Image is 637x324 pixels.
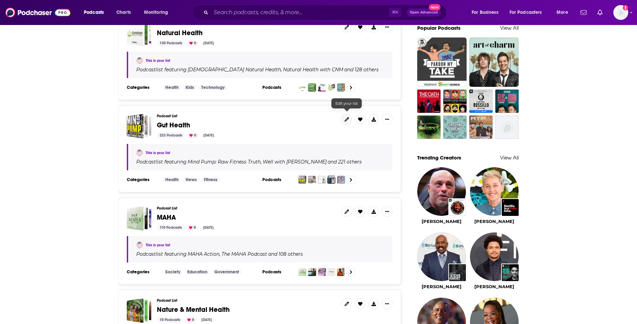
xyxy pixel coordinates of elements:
[495,116,519,139] img: Shane And Friends
[200,225,216,231] div: [DATE]
[417,232,466,281] img: Steve Harvey
[262,269,293,275] h3: Podcasts
[470,232,519,281] img: Trevor Noah
[422,219,462,224] a: Joe Rogan
[127,85,157,90] h3: Categories
[157,225,185,231] div: 110 Podcasts
[417,154,461,161] a: Trending Creators
[469,38,519,87] img: The Art of Charm
[136,57,143,64] img: Antonette Reyes
[185,269,210,275] a: Education
[410,11,438,14] span: Open Advanced
[187,40,199,46] div: 0
[127,22,151,46] a: Natural Health
[500,154,519,161] a: View All
[417,38,467,87] img: Pardon My Take
[136,251,384,257] div: Podcast list featuring
[186,225,198,231] div: 0
[139,7,177,18] button: open menu
[298,176,306,184] img: Mind Pump: Raw Fitness Truth
[127,269,157,275] h3: Categories
[382,298,393,309] button: Show More Button
[417,90,441,113] img: The Oath with Chuck Rosenberg
[163,269,183,275] a: Society
[157,114,336,118] h3: Podcast List
[136,67,384,73] div: Podcast list featuring
[308,176,316,184] img: Well with Arielle Lorre
[157,317,183,323] div: 10 Podcasts
[382,22,393,32] button: Show More Button
[146,151,170,155] a: This is your list
[443,90,467,113] a: Heartland Radio: Presented by The Pat McAfee Show
[116,8,131,17] span: Charts
[578,7,589,18] a: Show notifications dropdown
[283,67,343,72] h4: Natural Health with CNM
[470,167,519,216] img: Ellen DeGeneres
[510,8,542,17] span: For Podcasters
[327,268,335,276] img: Mahasoma Podcast
[417,167,466,216] img: Joe Rogan
[344,67,379,73] p: and 128 others
[613,5,628,20] img: User Profile
[198,317,215,323] div: [DATE]
[262,177,293,182] h3: Podcasts
[318,268,326,276] img: MAHA Moms Podcast
[495,90,519,113] img: Elis James and John Robins
[469,90,493,113] img: The Ryen Russillo Podcast
[261,159,262,165] span: ,
[127,177,157,182] h3: Categories
[337,83,345,92] img: The Natural Health Rising Podcast
[5,6,70,19] img: Podchaser - Follow, Share and Rate Podcasts
[187,132,199,139] div: 0
[552,7,576,18] button: open menu
[331,98,362,108] div: Edit your list
[112,7,135,18] a: Charts
[449,199,466,216] img: The Joe Rogan Experience
[472,8,498,17] span: For Business
[157,132,185,139] div: 223 Podcasts
[382,114,393,125] button: Show More Button
[183,85,197,90] a: Kids
[185,317,197,323] div: 0
[262,159,327,165] a: Well with [PERSON_NAME]
[183,177,199,182] a: News
[327,176,335,184] img: Accelerated Health with Sara Banta
[337,268,345,276] img: Wisdom That Breathes by Keshava Maharaja
[281,67,282,73] span: ,
[187,67,281,72] a: [DEMOGRAPHIC_DATA] Natural Health
[220,251,267,257] a: The MAHA Podcast
[127,298,151,323] a: Nature & Mental Health
[163,177,181,182] a: Health
[188,159,261,165] h4: Mind Pump: Raw Fitness Truth
[127,206,151,231] a: MAHA
[144,8,168,17] span: Monitoring
[282,67,343,72] a: Natural Health with CNM
[157,306,230,314] a: Nature & Mental Health
[146,58,170,63] a: This is your list
[449,264,466,281] img: Best of The Steve Harvey Morning Show
[474,219,514,224] a: Ellen DeGeneres
[84,8,104,17] span: Podcasts
[429,4,441,10] span: New
[262,85,293,90] h3: Podcasts
[219,251,220,257] span: ,
[136,242,143,248] a: Antonette Reyes
[212,269,242,275] a: Government
[136,149,143,156] img: Antonette Reyes
[337,176,345,184] img: Solo – The Single Person’s Guide to a Remarkable Life
[157,29,203,37] a: Natural Health
[163,85,181,90] a: Health
[469,116,493,139] img: Rooster Teeth Podcast
[298,83,306,92] img: Christian Natural Health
